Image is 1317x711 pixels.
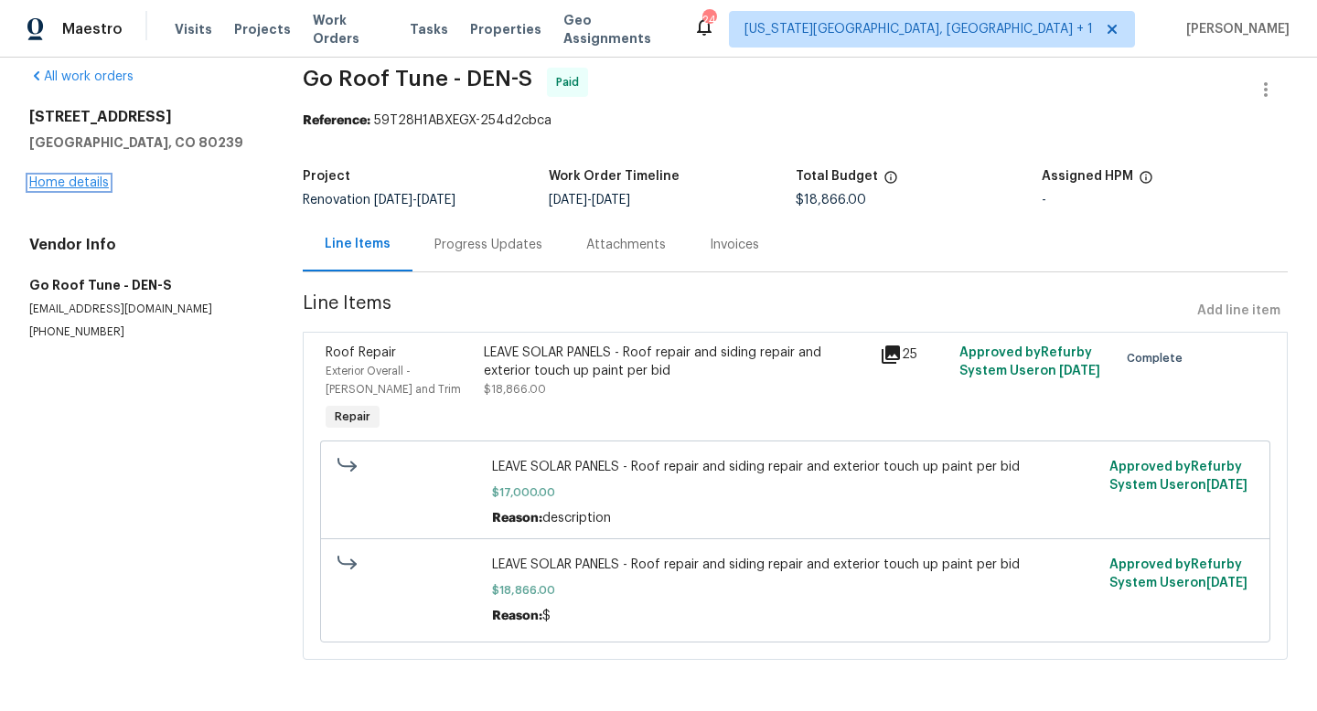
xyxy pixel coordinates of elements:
span: [DATE] [592,194,630,207]
span: Line Items [303,294,1190,328]
span: [DATE] [1206,577,1247,589]
span: Go Roof Tune - DEN-S [303,68,532,90]
span: [DATE] [549,194,587,207]
span: - [374,194,455,207]
span: Reason: [492,610,542,622]
span: $17,000.00 [492,483,1098,502]
span: Properties [470,20,541,38]
span: Repair [327,408,378,426]
div: 59T28H1ABXEGX-254d2cbca [303,111,1288,130]
b: Reference: [303,114,370,127]
span: [US_STATE][GEOGRAPHIC_DATA], [GEOGRAPHIC_DATA] + 1 [744,20,1093,38]
span: - [549,194,630,207]
span: Geo Assignments [563,11,671,48]
span: The hpm assigned to this work order. [1139,170,1153,194]
span: [DATE] [417,194,455,207]
span: Approved by Refurby System User on [1109,558,1247,589]
div: Attachments [586,236,666,254]
div: Invoices [710,236,759,254]
p: [PHONE_NUMBER] [29,324,259,340]
span: description [542,512,611,525]
span: $18,866.00 [484,384,546,395]
div: - [1042,194,1288,207]
span: $ [542,610,551,622]
span: [DATE] [1059,365,1100,377]
div: LEAVE SOLAR PANELS - Roof repair and siding repair and exterior touch up paint per bid [484,344,869,380]
span: Maestro [62,20,123,38]
span: The total cost of line items that have been proposed by Opendoor. This sum includes line items th... [883,170,898,194]
span: Renovation [303,194,455,207]
span: [DATE] [1206,479,1247,492]
div: Line Items [325,235,391,253]
h4: Vendor Info [29,236,259,254]
h5: Go Roof Tune - DEN-S [29,276,259,294]
a: All work orders [29,70,134,83]
h5: Assigned HPM [1042,170,1133,183]
span: LEAVE SOLAR PANELS - Roof repair and siding repair and exterior touch up paint per bid [492,556,1098,574]
div: 24 [702,11,715,29]
span: Roof Repair [326,346,396,359]
span: [DATE] [374,194,412,207]
span: Approved by Refurby System User on [1109,461,1247,492]
span: Paid [556,73,586,91]
span: LEAVE SOLAR PANELS - Roof repair and siding repair and exterior touch up paint per bid [492,458,1098,476]
span: Complete [1127,349,1190,367]
span: $18,866.00 [796,194,866,207]
span: Reason: [492,512,542,525]
span: Visits [175,20,212,38]
span: $18,866.00 [492,581,1098,600]
span: Exterior Overall - [PERSON_NAME] and Trim [326,366,461,395]
h5: [GEOGRAPHIC_DATA], CO 80239 [29,133,259,152]
h5: Work Order Timeline [549,170,680,183]
span: Approved by Refurby System User on [959,346,1100,377]
div: 25 [880,344,948,366]
span: Work Orders [313,11,388,48]
p: [EMAIL_ADDRESS][DOMAIN_NAME] [29,302,259,317]
div: Progress Updates [434,236,542,254]
h5: Total Budget [796,170,878,183]
h2: [STREET_ADDRESS] [29,108,259,126]
a: Home details [29,176,109,189]
span: Projects [234,20,291,38]
h5: Project [303,170,350,183]
span: [PERSON_NAME] [1179,20,1290,38]
span: Tasks [410,23,448,36]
